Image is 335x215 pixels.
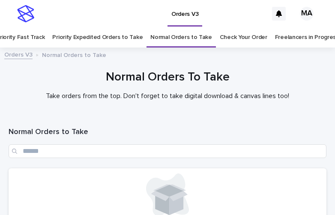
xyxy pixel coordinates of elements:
[52,27,143,48] a: Priority Expedited Orders to Take
[220,27,267,48] a: Check Your Order
[9,69,326,85] h1: Normal Orders To Take
[4,49,33,59] a: Orders V3
[300,7,314,21] div: MA
[9,92,326,100] p: Take orders from the top. Don't forget to take digital download & canvas lines too!
[150,27,212,48] a: Normal Orders to Take
[17,5,34,22] img: stacker-logo-s-only.png
[9,127,326,137] h1: Normal Orders to Take
[42,50,106,59] p: Normal Orders to Take
[9,144,326,158] input: Search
